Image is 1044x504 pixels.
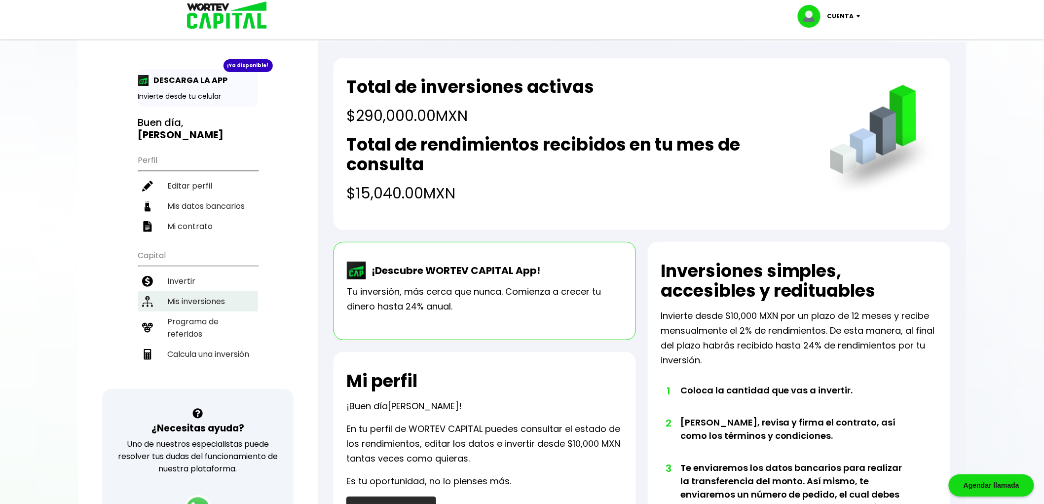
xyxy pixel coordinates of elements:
[346,422,623,466] p: En tu perfil de WORTEV CAPITAL puedes consultar el estado de los rendimientos, editar los datos e...
[138,344,258,364] a: Calcula una inversión
[224,59,273,72] div: ¡Ya disponible!
[151,421,244,435] h3: ¿Necesitas ayuda?
[388,400,459,412] span: [PERSON_NAME]
[142,201,153,212] img: datos-icon.10cf9172.svg
[346,135,810,174] h2: Total de rendimientos recibidos en tu mes de consulta
[798,5,827,28] img: profile-image
[949,474,1034,497] div: Agendar llamada
[138,244,258,389] ul: Capital
[138,176,258,196] a: Editar perfil
[138,216,258,236] a: Mi contrato
[142,221,153,232] img: contrato-icon.f2db500c.svg
[138,271,258,291] a: Invertir
[346,182,810,204] h4: $15,040.00 MXN
[346,105,594,127] h4: $290,000.00 MXN
[680,416,910,461] li: [PERSON_NAME], revisa y firma el contrato, así como los términos y condiciones.
[142,276,153,287] img: invertir-icon.b3b967d7.svg
[827,9,854,24] p: Cuenta
[346,399,462,414] p: ¡Buen día !
[680,384,910,416] li: Coloca la cantidad que vas a invertir.
[854,15,867,18] img: icon-down
[142,296,153,307] img: inversiones-icon.6695dc30.svg
[138,311,258,344] a: Programa de referidos
[666,384,671,398] span: 1
[138,149,258,236] ul: Perfil
[347,284,623,314] p: Tu inversión, más cerca que nunca. Comienza a crecer tu dinero hasta 24% anual.
[138,196,258,216] a: Mis datos bancarios
[346,474,511,489] p: Es tu oportunidad, no lo pienses más.
[367,263,540,278] p: ¡Descubre WORTEV CAPITAL App!
[115,438,281,475] p: Uno de nuestros especialistas puede resolver tus dudas del funcionamiento de nuestra plataforma.
[138,116,258,141] h3: Buen día,
[661,309,937,368] p: Invierte desde $10,000 MXN por un plazo de 12 meses y recibe mensualmente el 2% de rendimientos. ...
[825,85,937,197] img: grafica.516fef24.png
[138,91,258,102] p: Invierte desde tu celular
[138,128,224,142] b: [PERSON_NAME]
[661,261,937,301] h2: Inversiones simples, accesibles y redituables
[149,74,228,86] p: DESCARGA LA APP
[346,371,417,391] h2: Mi perfil
[142,349,153,360] img: calculadora-icon.17d418c4.svg
[138,75,149,86] img: app-icon
[346,77,594,97] h2: Total de inversiones activas
[347,262,367,279] img: wortev-capital-app-icon
[142,181,153,192] img: editar-icon.952d3147.svg
[666,461,671,476] span: 3
[666,416,671,430] span: 2
[142,322,153,333] img: recomiendanos-icon.9b8e9327.svg
[138,291,258,311] a: Mis inversiones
